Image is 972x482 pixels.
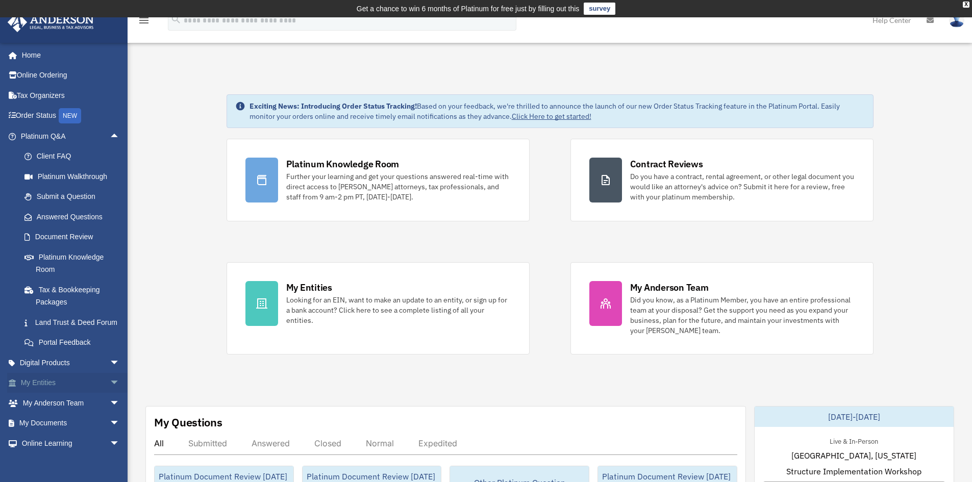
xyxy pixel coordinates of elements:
[110,126,130,147] span: arrow_drop_up
[138,14,150,27] i: menu
[7,85,135,106] a: Tax Organizers
[963,2,969,8] div: close
[14,187,135,207] a: Submit a Question
[286,158,400,170] div: Platinum Knowledge Room
[949,13,964,28] img: User Pic
[252,438,290,448] div: Answered
[14,207,135,227] a: Answered Questions
[286,281,332,294] div: My Entities
[630,158,703,170] div: Contract Reviews
[7,373,135,393] a: My Entitiesarrow_drop_down
[630,281,709,294] div: My Anderson Team
[154,438,164,448] div: All
[7,106,135,126] a: Order StatusNEW
[250,101,865,121] div: Based on your feedback, we're thrilled to announce the launch of our new Order Status Tracking fe...
[286,171,511,202] div: Further your learning and get your questions answered real-time with direct access to [PERSON_NAM...
[7,352,135,373] a: Digital Productsarrow_drop_down
[188,438,227,448] div: Submitted
[366,438,394,448] div: Normal
[7,393,135,413] a: My Anderson Teamarrow_drop_down
[821,435,886,446] div: Live & In-Person
[7,45,130,65] a: Home
[14,247,135,280] a: Platinum Knowledge Room
[14,166,135,187] a: Platinum Walkthrough
[14,312,135,333] a: Land Trust & Deed Forum
[630,171,855,202] div: Do you have a contract, rental agreement, or other legal document you would like an attorney's ad...
[110,413,130,434] span: arrow_drop_down
[14,280,135,312] a: Tax & Bookkeeping Packages
[227,139,530,221] a: Platinum Knowledge Room Further your learning and get your questions answered real-time with dire...
[14,333,135,353] a: Portal Feedback
[154,415,222,430] div: My Questions
[286,295,511,325] div: Looking for an EIN, want to make an update to an entity, or sign up for a bank account? Click her...
[791,449,916,462] span: [GEOGRAPHIC_DATA], [US_STATE]
[110,373,130,394] span: arrow_drop_down
[7,433,135,453] a: Online Learningarrow_drop_down
[630,295,855,336] div: Did you know, as a Platinum Member, you have an entire professional team at your disposal? Get th...
[786,465,921,477] span: Structure Implementation Workshop
[110,433,130,454] span: arrow_drop_down
[512,112,591,121] a: Click Here to get started!
[314,438,341,448] div: Closed
[250,102,417,111] strong: Exciting News: Introducing Order Status Tracking!
[7,413,135,434] a: My Documentsarrow_drop_down
[5,12,97,32] img: Anderson Advisors Platinum Portal
[59,108,81,123] div: NEW
[7,126,135,146] a: Platinum Q&Aarrow_drop_up
[170,14,182,25] i: search
[138,18,150,27] a: menu
[110,352,130,373] span: arrow_drop_down
[570,262,874,354] a: My Anderson Team Did you know, as a Platinum Member, you have an entire professional team at your...
[14,227,135,247] a: Document Review
[584,3,615,15] a: survey
[357,3,580,15] div: Get a chance to win 6 months of Platinum for free just by filling out this
[227,262,530,354] a: My Entities Looking for an EIN, want to make an update to an entity, or sign up for a bank accoun...
[7,65,135,86] a: Online Ordering
[570,139,874,221] a: Contract Reviews Do you have a contract, rental agreement, or other legal document you would like...
[418,438,457,448] div: Expedited
[110,393,130,414] span: arrow_drop_down
[755,407,954,427] div: [DATE]-[DATE]
[14,146,135,167] a: Client FAQ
